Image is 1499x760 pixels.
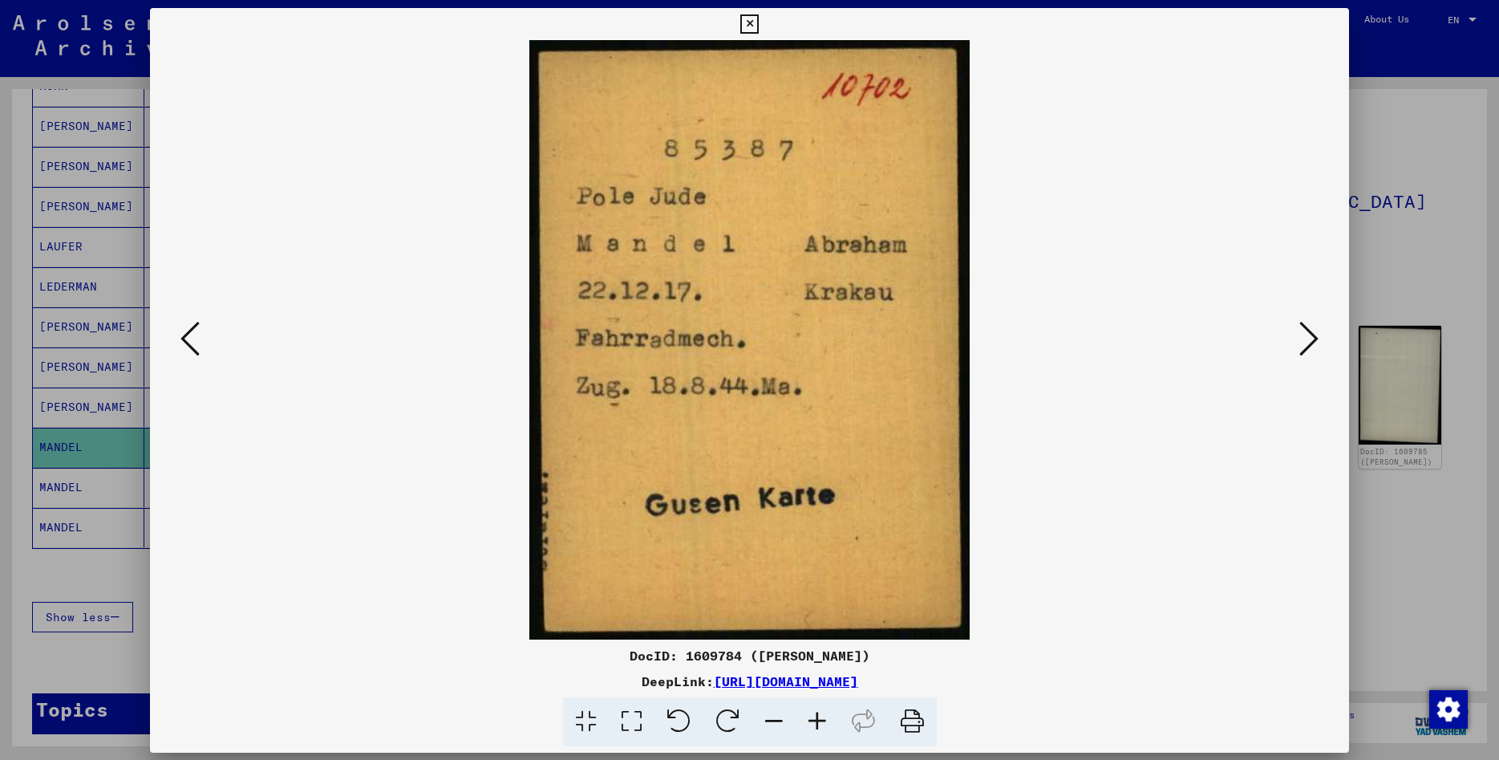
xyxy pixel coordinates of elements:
[1428,689,1467,728] div: Change consent
[150,646,1349,665] div: DocID: 1609784 ([PERSON_NAME])
[205,40,1294,640] img: 001.jpg
[1429,690,1468,729] img: Change consent
[150,672,1349,691] div: DeepLink:
[714,673,858,689] a: [URL][DOMAIN_NAME]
